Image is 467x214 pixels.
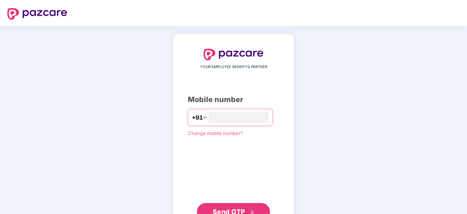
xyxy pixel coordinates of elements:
span: +91 [192,113,203,122]
a: Change mobile number? [188,130,243,136]
div: Mobile number [188,94,279,105]
span: YOUR EMPLOYEE BENEFITS PARTNER [200,64,267,70]
span: down [203,115,207,120]
img: logo [204,49,263,60]
img: logo [7,8,67,20]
